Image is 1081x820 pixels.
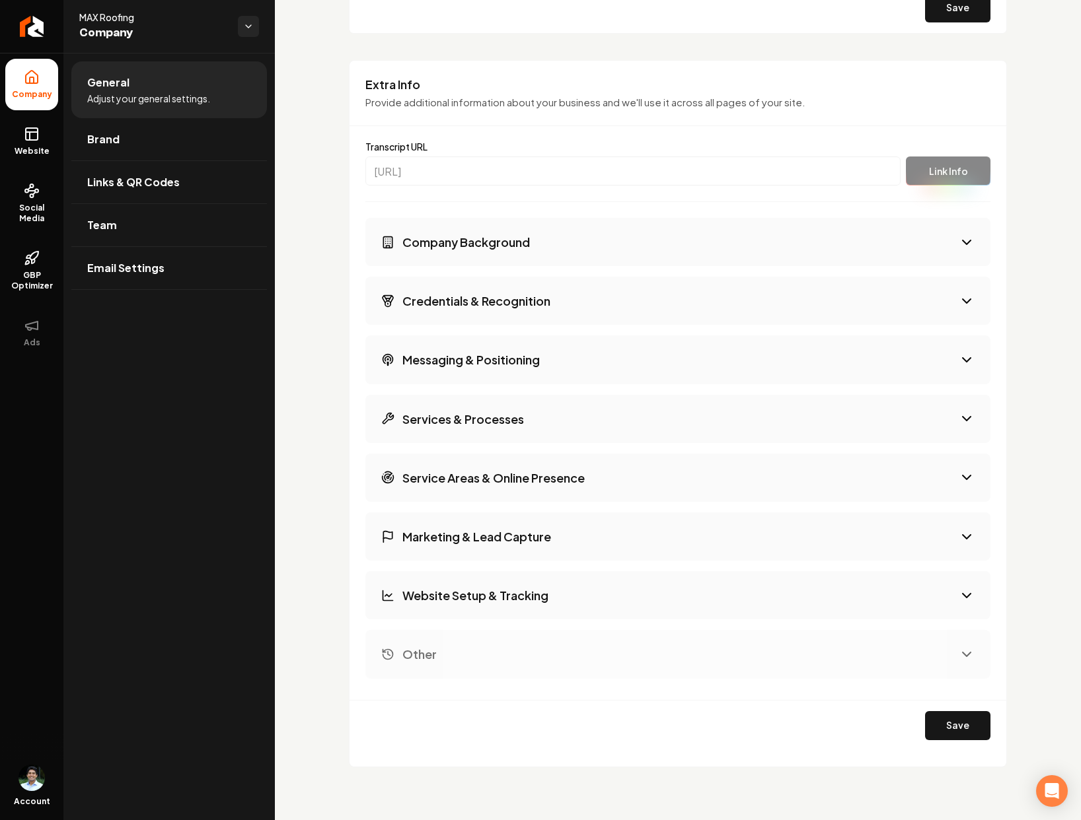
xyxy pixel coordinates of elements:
button: Ads [5,307,58,359]
button: Open user button [19,765,45,791]
h3: Services & Processes [402,411,524,427]
span: GBP Optimizer [5,270,58,291]
span: Ads [19,337,46,348]
h3: Messaging & Positioning [402,351,540,368]
a: Team [71,204,267,246]
a: Email Settings [71,247,267,289]
button: Website Setup & Tracking [365,571,990,619]
h3: Marketing & Lead Capture [402,528,551,545]
h3: Website Setup & Tracking [402,587,548,603]
span: General [87,75,130,90]
button: Marketing & Lead Capture [365,512,990,561]
label: Transcript URL [365,142,901,151]
span: Social Media [5,203,58,224]
button: Services & Processes [365,395,990,443]
img: Arwin Rahmatpanah [19,765,45,791]
span: Adjust your general settings. [87,92,210,105]
a: Brand [71,118,267,160]
div: Open Intercom Messenger [1036,775,1068,807]
h3: Credentials & Recognition [402,292,550,309]
button: Service Areas & Online Presence [365,454,990,502]
a: Social Media [5,172,58,234]
span: Account [14,796,50,807]
span: MAX Roofing [79,11,227,24]
span: Brand [87,131,120,147]
button: Company Background [365,218,990,266]
h3: Other [402,646,437,662]
span: Team [87,217,117,233]
h3: Company Background [402,234,530,250]
span: Company [7,89,57,100]
p: Provide additional information about your business and we'll use it across all pages of your site. [365,95,990,110]
button: Other [365,630,990,678]
button: Save [925,711,990,740]
h3: Extra Info [365,77,990,92]
button: Credentials & Recognition [365,277,990,325]
span: Links & QR Codes [87,174,180,190]
h3: Service Areas & Online Presence [402,469,585,486]
span: Website [9,146,55,156]
button: Messaging & Positioning [365,335,990,384]
span: Email Settings [87,260,165,276]
input: Enter transcript URL... [365,156,901,186]
img: Rebolt Logo [20,16,44,37]
span: Company [79,24,227,42]
a: Website [5,116,58,167]
a: Links & QR Codes [71,161,267,203]
a: GBP Optimizer [5,240,58,302]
